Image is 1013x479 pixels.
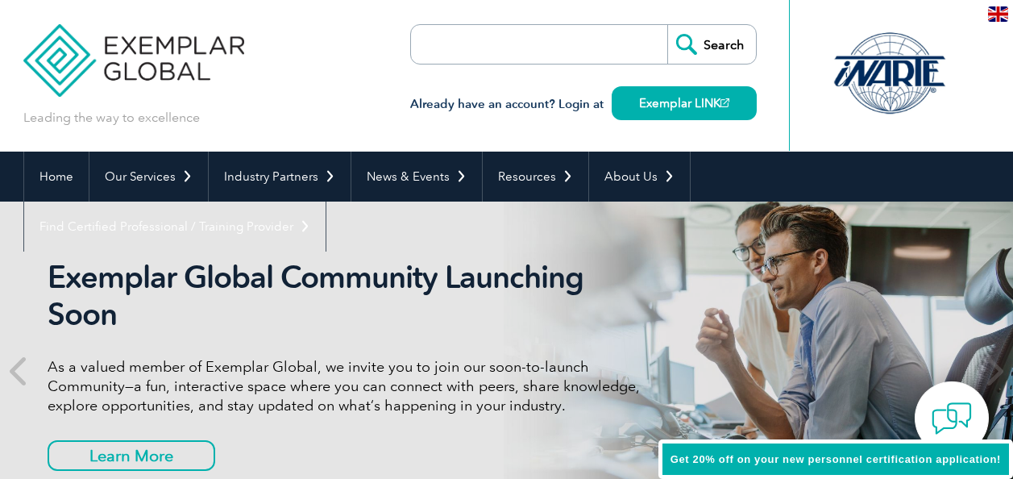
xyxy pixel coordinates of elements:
p: As a valued member of Exemplar Global, we invite you to join our soon-to-launch Community—a fun, ... [48,357,652,415]
a: Industry Partners [209,152,351,202]
img: open_square.png [720,98,729,107]
p: Leading the way to excellence [23,109,200,127]
a: Find Certified Professional / Training Provider [24,202,326,252]
span: Get 20% off on your new personnel certification application! [670,453,1001,465]
a: Exemplar LINK [612,86,757,120]
input: Search [667,25,756,64]
a: Resources [483,152,588,202]
img: en [988,6,1008,22]
a: Home [24,152,89,202]
img: contact-chat.png [932,398,972,439]
a: Learn More [48,440,215,471]
a: About Us [589,152,690,202]
a: News & Events [351,152,482,202]
h2: Exemplar Global Community Launching Soon [48,259,652,333]
a: Our Services [89,152,208,202]
h3: Already have an account? Login at [410,94,757,115]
